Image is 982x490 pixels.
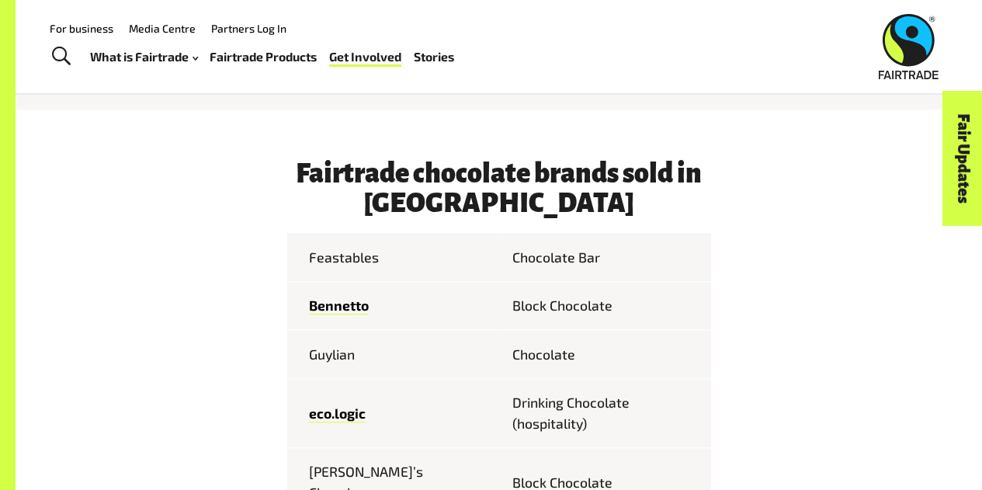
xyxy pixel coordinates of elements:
[287,233,499,281] td: Feastables
[414,46,454,68] a: Stories
[499,330,711,379] td: Chocolate
[499,281,711,330] td: Block Chocolate
[879,14,939,79] img: Fairtrade Australia New Zealand logo
[499,378,711,447] td: Drinking Chocolate (hospitality)
[42,37,80,76] a: Toggle Search
[287,159,711,218] h3: Fairtrade chocolate brands sold in [GEOGRAPHIC_DATA]
[210,46,317,68] a: Fairtrade Products
[287,330,499,379] td: Guylian
[129,22,196,35] a: Media Centre
[329,46,401,68] a: Get Involved
[211,22,286,35] a: Partners Log In
[90,46,198,68] a: What is Fairtrade
[499,233,711,281] td: Chocolate Bar
[309,405,366,422] a: eco.logic
[309,297,369,315] a: Bennetto
[50,22,113,35] a: For business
